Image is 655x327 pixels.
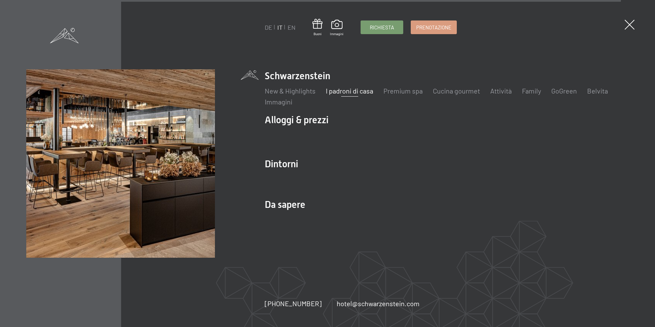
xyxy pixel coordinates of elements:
a: Richiesta [361,21,403,34]
a: hotel@schwarzenstein.com [337,299,420,308]
a: Immagini [330,20,344,36]
a: GoGreen [551,87,577,95]
a: Prenotazione [411,21,456,34]
a: EN [288,24,295,31]
a: Belvita [587,87,608,95]
a: [PHONE_NUMBER] [265,299,322,308]
a: Cucina gourmet [433,87,480,95]
span: Buoni [312,31,322,36]
a: DE [265,24,272,31]
span: Prenotazione [416,24,451,31]
a: Attività [490,87,512,95]
span: Immagini [330,31,344,36]
a: Premium spa [383,87,423,95]
a: New & Highlights [265,87,316,95]
a: Buoni [312,19,322,36]
span: [PHONE_NUMBER] [265,299,322,308]
a: I padroni di casa [326,87,373,95]
a: Immagini [265,98,292,106]
span: Richiesta [370,24,394,31]
a: Family [522,87,541,95]
a: IT [277,24,282,31]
